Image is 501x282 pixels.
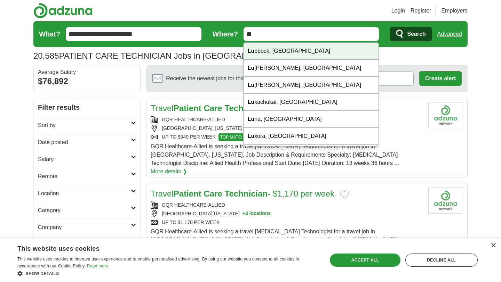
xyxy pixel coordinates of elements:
[407,27,426,41] span: Search
[391,7,405,15] a: Login
[87,264,109,268] a: Read more, opens a new window
[39,29,60,39] label: What?
[17,242,301,253] div: This website uses cookies
[34,219,140,236] a: Company
[405,254,478,267] div: Decline all
[428,102,463,128] img: Company logo
[151,143,399,166] span: GQR Healthcare-Allied is seeking a travel [MEDICAL_DATA] Technologist for a travel job in [GEOGRA...
[34,98,140,117] h2: Filter results
[428,188,463,214] img: Company logo
[244,77,379,94] div: [PERSON_NAME], [GEOGRAPHIC_DATA]
[151,125,423,132] div: [GEOGRAPHIC_DATA], [US_STATE], 97204
[225,189,268,198] strong: Technician
[441,7,468,15] a: Employers
[38,69,136,75] div: Average Salary
[38,155,131,164] h2: Salary
[248,133,255,139] strong: Lu
[248,48,255,54] strong: Lu
[248,65,255,71] strong: Lu
[38,172,131,181] h2: Remote
[248,82,255,88] strong: Lu
[33,51,289,60] h1: PATIENT CARE TECHNICIAN Jobs in [GEOGRAPHIC_DATA]
[244,60,379,77] div: [PERSON_NAME], [GEOGRAPHIC_DATA]
[244,128,379,145] div: xora, [GEOGRAPHIC_DATA]
[213,29,238,39] label: Where?
[166,74,285,83] span: Receive the newest jobs for this search :
[248,99,255,105] strong: Lu
[248,116,255,122] strong: Lu
[244,94,379,111] div: kachukai, [GEOGRAPHIC_DATA]
[174,103,201,113] strong: Patient
[174,189,201,198] strong: Patient
[244,145,379,162] div: cerne, [GEOGRAPHIC_DATA]
[242,210,245,217] span: +
[390,27,431,41] button: Search
[218,133,246,141] span: TOP MATCH
[34,236,140,253] a: Employment type
[38,121,131,130] h2: Sort by
[34,185,140,202] a: Location
[151,103,327,113] a: TravelPatient Care Technician- $949 per week
[38,138,131,147] h2: Date posted
[151,189,334,198] a: TravelPatient Care Technician- $1,170 per week
[491,243,496,248] div: Close
[151,210,423,217] div: [GEOGRAPHIC_DATA][US_STATE]
[34,202,140,219] a: Category
[151,133,423,141] div: UP TO $949 PER WEEK
[151,229,398,251] span: GQR Healthcare-Allied is seeking a travel [MEDICAL_DATA] Technologist for a travel job in [GEOGRA...
[17,270,318,277] div: Show details
[204,103,222,113] strong: Care
[33,50,59,62] span: 20,585
[151,167,187,176] a: More details ❯
[437,27,462,41] a: Advanced
[151,219,423,226] div: UP TO $1,170 PER WEEK
[34,117,140,134] a: Sort by
[204,189,222,198] strong: Care
[242,210,271,217] button: +3 locations
[38,189,131,198] h2: Location
[38,75,136,88] div: $76,892
[34,168,140,185] a: Remote
[34,134,140,151] a: Date posted
[151,116,423,123] div: GQR HEALTHCARE-ALLIED
[33,3,93,18] img: Adzuna logo
[419,71,462,86] button: Create alert
[244,43,379,60] div: bbock, [GEOGRAPHIC_DATA]
[330,254,400,267] div: Accept all
[151,201,423,209] div: GQR HEALTHCARE-ALLIED
[34,151,140,168] a: Salary
[340,190,349,199] button: Add to favorite jobs
[411,7,431,15] a: Register
[26,271,59,276] span: Show details
[225,103,268,113] strong: Technician
[38,223,131,232] h2: Company
[244,111,379,128] div: na, [GEOGRAPHIC_DATA]
[38,206,131,215] h2: Category
[17,257,299,268] span: This website uses cookies to improve user experience and to enable personalised advertising. By u...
